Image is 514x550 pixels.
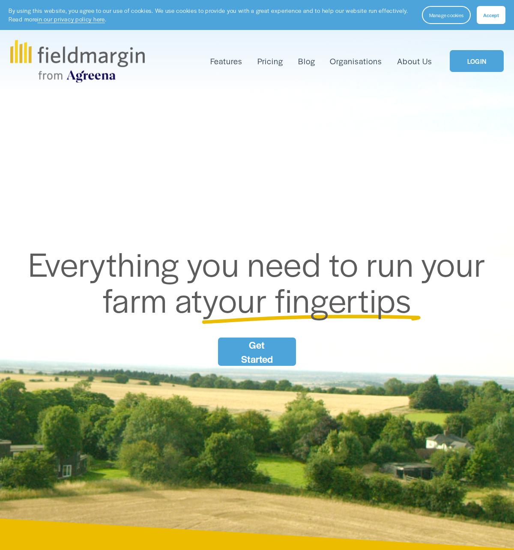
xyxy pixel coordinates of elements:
[397,54,432,68] a: About Us
[37,15,105,23] a: in our privacy policy here
[450,50,504,72] a: LOGIN
[28,240,493,323] span: Everything you need to run your farm at
[10,40,145,83] img: fieldmargin.com
[483,12,499,18] span: Accept
[330,54,382,68] a: Organisations
[422,6,471,24] button: Manage cookies
[210,54,242,68] a: folder dropdown
[9,6,413,24] p: By using this website, you agree to our use of cookies. We use cookies to provide you with a grea...
[257,54,283,68] a: Pricing
[477,6,505,24] button: Accept
[203,276,412,323] span: your fingertips
[210,55,242,67] span: Features
[298,54,315,68] a: Blog
[218,338,296,366] a: Get Started
[429,12,463,18] span: Manage cookies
